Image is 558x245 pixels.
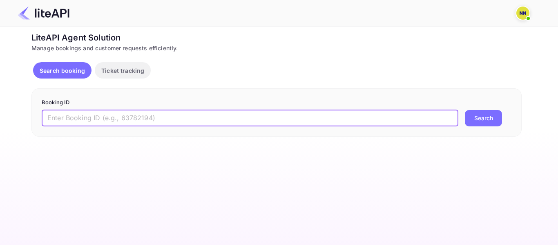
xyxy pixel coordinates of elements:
div: LiteAPI Agent Solution [31,31,522,44]
p: Search booking [40,66,85,75]
img: LiteAPI Logo [18,7,69,20]
button: Search [465,110,502,126]
p: Booking ID [42,99,511,107]
img: N/A N/A [516,7,529,20]
input: Enter Booking ID (e.g., 63782194) [42,110,458,126]
div: Manage bookings and customer requests efficiently. [31,44,522,52]
p: Ticket tracking [101,66,144,75]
